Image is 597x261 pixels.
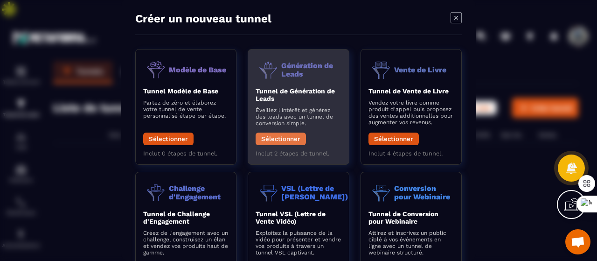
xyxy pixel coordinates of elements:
b: Tunnel de Vente de Livre [368,87,449,95]
img: funnel-objective-icon [143,57,169,83]
p: Inclut 2 étapes de tunnel. [256,150,341,157]
b: Tunnel Modèle de Base [143,87,218,95]
b: Tunnel de Challenge d'Engagement [143,210,210,225]
p: VSL (Lettre de [PERSON_NAME]) [281,184,348,201]
b: Tunnel de Génération de Leads [256,87,335,102]
p: Partez de zéro et élaborez votre tunnel de vente personnalisé étape par étape. [143,99,229,119]
img: funnel-objective-icon [256,57,281,83]
p: Challenge d'Engagement [169,184,229,201]
p: Génération de Leads [281,62,341,78]
button: Sélectionner [143,133,194,145]
b: Tunnel VSL (Lettre de Vente Vidéo) [256,210,326,225]
img: funnel-objective-icon [256,180,281,205]
p: Modèle de Base [169,66,226,74]
img: funnel-objective-icon [368,57,394,83]
img: funnel-objective-icon [143,180,169,205]
b: Tunnel de Conversion pour Webinaire [368,210,438,225]
p: Créez de l'engagement avec un challenge, construisez un élan et vendez vos produits haut de gamme. [143,230,229,256]
button: Sélectionner [256,133,306,145]
p: Conversion pour Webinaire [394,184,454,201]
p: Attirez et inscrivez un public ciblé à vos événements en ligne avec un tunnel de webinaire struct... [368,230,454,256]
p: Vente de Livre [394,66,446,74]
img: funnel-objective-icon [368,180,394,205]
p: Inclut 0 étapes de tunnel. [143,150,229,157]
button: Sélectionner [368,133,419,145]
a: Ouvrir le chat [565,229,590,254]
h4: Créer un nouveau tunnel [135,12,271,25]
p: Éveillez l'intérêt et générez des leads avec un tunnel de conversion simple. [256,107,341,127]
p: Exploitez la puissance de la vidéo pour présenter et vendre vos produits à travers un tunnel VSL ... [256,230,341,256]
p: Vendez votre livre comme produit d'appel puis proposez des ventes additionnelles pour augmenter v... [368,99,454,126]
p: Inclut 4 étapes de tunnel. [368,150,454,157]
